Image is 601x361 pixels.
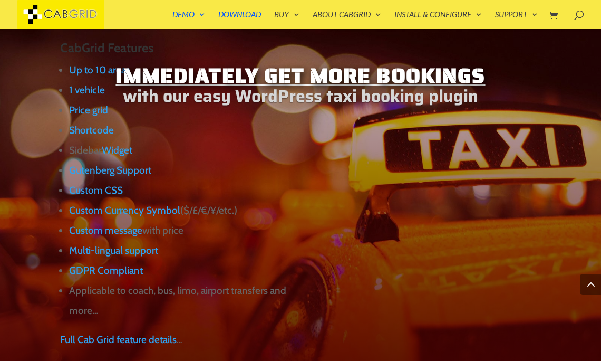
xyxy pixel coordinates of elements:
h3: CabGrid Features [60,41,293,60]
h1: Immediately Get More Bookings [60,65,541,93]
a: About CabGrid [313,11,381,28]
a: Full Cab Grid feature details [60,334,177,346]
a: Download [218,11,261,28]
h2: with our easy WordPress taxi booking plugin [60,93,541,105]
a: Buy [274,11,299,28]
a: Install & Configure [394,11,482,28]
a: CabGrid Taxi Plugin [17,7,104,18]
p: … [60,330,293,350]
a: Support [495,11,538,28]
a: Demo [172,11,205,28]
